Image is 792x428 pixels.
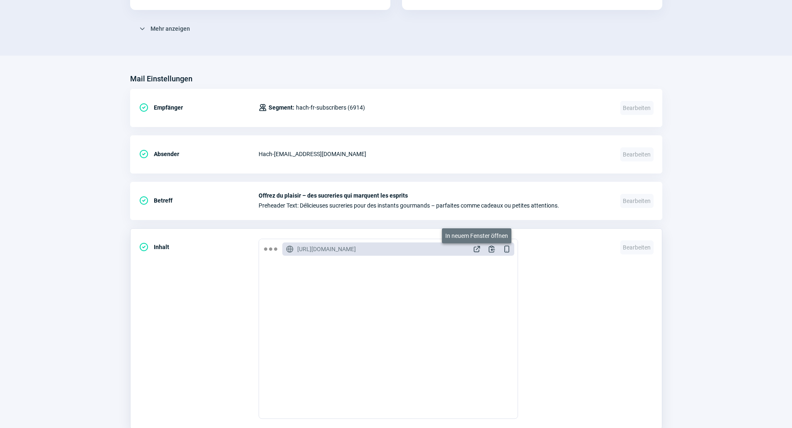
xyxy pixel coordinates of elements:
h3: Mail Einstellungen [130,72,192,86]
div: hach-fr-subscribers (6914) [259,99,365,116]
span: Bearbeiten [620,147,654,161]
div: Betreff [139,192,259,209]
span: Bearbeiten [620,240,654,254]
span: Offrez du plaisir – des sucreries qui marquent les esprits [259,192,610,199]
div: Empfänger [139,99,259,116]
span: Segment: [269,103,294,113]
span: [URL][DOMAIN_NAME] [297,245,356,253]
span: Bearbeiten [620,194,654,208]
span: Preheader Text: Délicieuses sucreries pour des instants gourmands – parfaites comme cadeaux ou pe... [259,202,610,209]
div: Hach - [EMAIL_ADDRESS][DOMAIN_NAME] [259,146,610,162]
div: Inhalt [139,239,259,255]
span: Bearbeiten [620,101,654,115]
button: Mehr anzeigen [130,22,199,36]
span: Mehr anzeigen [151,22,190,35]
div: Absender [139,146,259,162]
